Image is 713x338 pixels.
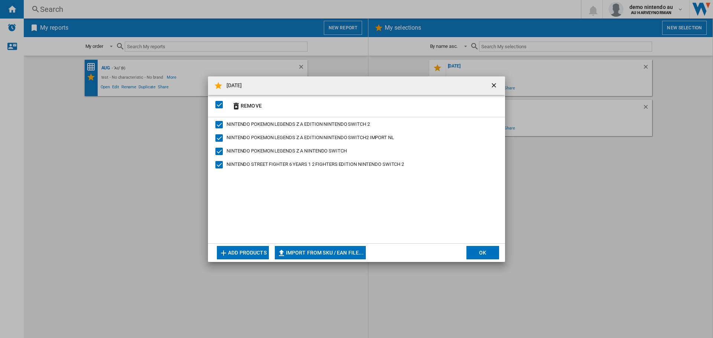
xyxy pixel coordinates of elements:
[275,246,366,259] button: Import from SKU / EAN file...
[215,148,492,155] md-checkbox: NINTENDO POKEMON LEGENDS Z A NINTENDO SWITCH
[229,97,264,115] button: Remove
[227,121,370,127] span: NINTENDO POKEMON LEGENDS Z A EDITION NINTENDO SWITCH 2
[215,121,492,128] md-checkbox: NINTENDO POKEMON LEGENDS Z A EDITION NINTENDO SWITCH 2
[227,135,394,140] span: NINTENDO POKEMON LEGENDS Z A EDITION NINTENDO SWITCH2 IMPORT NL
[217,246,269,259] button: Add products
[215,134,492,142] md-checkbox: NINTENDO POKEMON LEGENDS Z A EDITION NINTENDO SWITCH2 IMPORT NL
[227,161,404,167] span: NINTENDO STREET FIGHTER 6 YEARS 1 2 FIGHTERS EDITION NINTENDO SWITCH 2
[215,99,227,111] md-checkbox: SELECTIONS.EDITION_POPUP.SELECT_DESELECT
[223,82,242,89] h4: [DATE]
[215,161,498,168] md-checkbox: NINTENDO STREET FIGHTER 6 YEARS 1 2 FIGHTERS EDITION NINTENDO SWITCH 2
[487,78,502,93] button: getI18NText('BUTTONS.CLOSE_DIALOG')
[227,148,347,154] span: NINTENDO POKEMON LEGENDS Z A NINTENDO SWITCH
[490,82,499,91] ng-md-icon: getI18NText('BUTTONS.CLOSE_DIALOG')
[466,246,499,259] button: OK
